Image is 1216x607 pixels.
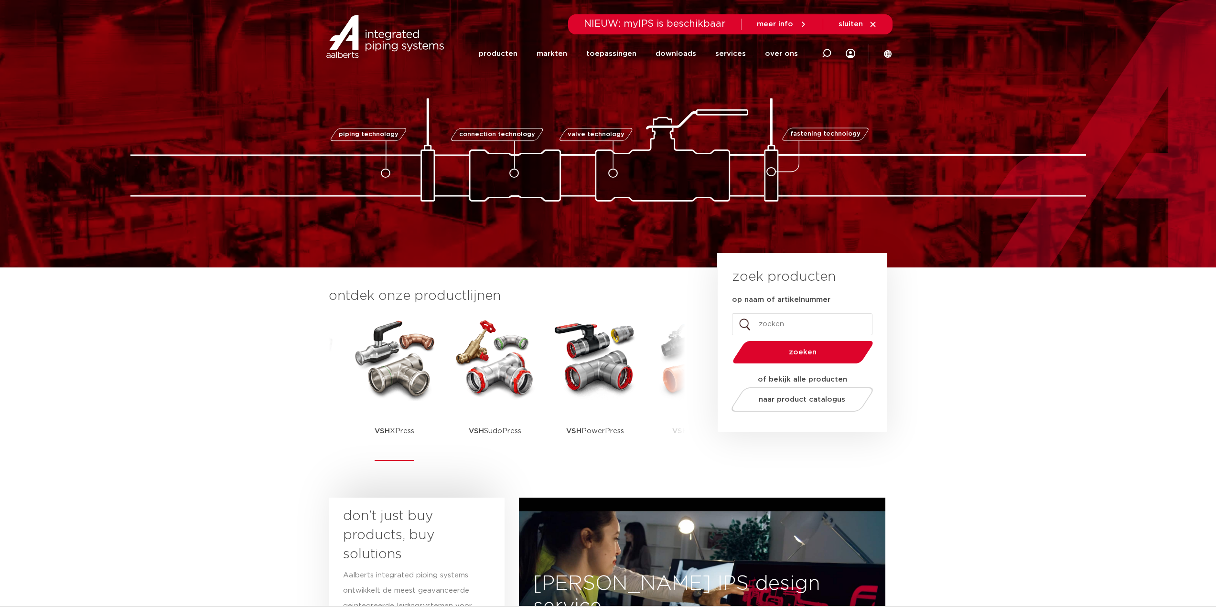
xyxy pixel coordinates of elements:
[329,287,685,306] h3: ontdek onze productlijnen
[732,295,830,305] label: op naam of artikelnummer
[732,267,836,287] h3: zoek producten
[469,427,484,435] strong: VSH
[479,35,798,72] nav: Menu
[452,315,538,461] a: VSHSudoPress
[757,20,807,29] a: meer info
[839,20,877,29] a: sluiten
[584,19,726,29] span: NIEUW: myIPS is beschikbaar
[586,35,636,72] a: toepassingen
[757,21,793,28] span: meer info
[732,313,872,335] input: zoeken
[672,427,688,435] strong: VSH
[653,315,739,461] a: VSHShurjoint
[552,315,638,461] a: VSHPowerPress
[765,35,798,72] a: over ons
[729,387,875,412] a: naar product catalogus
[479,35,517,72] a: producten
[790,131,861,138] span: fastening technology
[343,507,473,564] h3: don’t just buy products, buy solutions
[839,21,863,28] span: sluiten
[375,427,390,435] strong: VSH
[672,401,719,461] p: Shurjoint
[759,396,845,403] span: naar product catalogus
[537,35,567,72] a: markten
[352,315,438,461] a: VSHXPress
[757,349,849,356] span: zoeken
[568,131,624,138] span: valve technology
[459,131,535,138] span: connection technology
[566,401,624,461] p: PowerPress
[758,376,847,383] strong: of bekijk alle producten
[469,401,521,461] p: SudoPress
[566,427,581,435] strong: VSH
[375,401,414,461] p: XPress
[339,131,398,138] span: piping technology
[656,35,696,72] a: downloads
[715,35,746,72] a: services
[729,340,877,364] button: zoeken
